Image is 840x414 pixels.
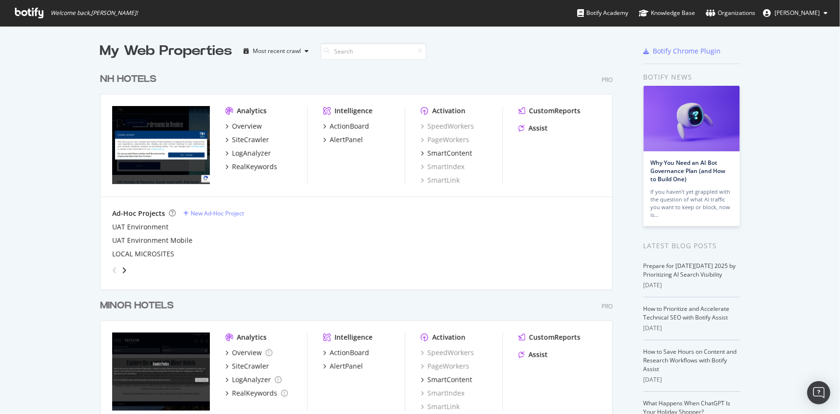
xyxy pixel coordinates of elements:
[240,43,313,59] button: Most recent crawl
[644,240,740,251] div: Latest Blog Posts
[112,236,193,245] a: UAT Environment Mobile
[112,333,210,411] img: https://www.minorhotels.com
[807,381,830,404] div: Open Intercom Messenger
[432,333,465,342] div: Activation
[427,148,472,158] div: SmartContent
[100,299,174,313] div: MINOR HOTELS
[232,135,269,145] div: SiteCrawler
[644,305,730,321] a: How to Prioritize and Accelerate Technical SEO with Botify Assist
[323,361,363,371] a: AlertPanel
[323,135,363,145] a: AlertPanel
[100,72,160,86] a: NH HOTELS
[237,333,267,342] div: Analytics
[432,106,465,116] div: Activation
[518,350,548,360] a: Assist
[330,135,363,145] div: AlertPanel
[529,106,581,116] div: CustomReports
[330,361,363,371] div: AlertPanel
[602,302,613,310] div: Pro
[100,41,233,61] div: My Web Properties
[644,72,740,82] div: Botify news
[232,361,269,371] div: SiteCrawler
[644,375,740,384] div: [DATE]
[421,402,460,412] a: SmartLink
[518,123,548,133] a: Assist
[232,148,271,158] div: LogAnalyzer
[644,46,721,56] a: Botify Chrome Plugin
[335,106,373,116] div: Intelligence
[112,222,168,232] a: UAT Environment
[421,135,469,145] a: PageWorkers
[651,188,733,219] div: If you haven’t yet grappled with the question of what AI traffic you want to keep or block, now is…
[108,263,121,278] div: angle-left
[112,106,210,184] img: www.nh-hotels.com
[529,123,548,133] div: Assist
[51,9,138,17] span: Welcome back, [PERSON_NAME] !
[232,162,277,172] div: RealKeywords
[323,121,369,131] a: ActionBoard
[427,375,472,385] div: SmartContent
[225,148,271,158] a: LogAnalyzer
[232,348,262,358] div: Overview
[237,106,267,116] div: Analytics
[644,281,740,290] div: [DATE]
[253,48,301,54] div: Most recent crawl
[602,76,613,84] div: Pro
[775,9,820,17] span: Ruth Franco
[529,350,548,360] div: Assist
[644,86,740,151] img: Why You Need an AI Bot Governance Plan (and How to Build One)
[321,43,426,60] input: Search
[232,388,277,398] div: RealKeywords
[100,299,178,313] a: MINOR HOTELS
[421,175,460,185] a: SmartLink
[100,72,156,86] div: NH HOTELS
[191,209,244,217] div: New Ad-Hoc Project
[225,388,288,398] a: RealKeywords
[639,8,695,18] div: Knowledge Base
[225,162,277,172] a: RealKeywords
[518,106,581,116] a: CustomReports
[225,135,269,145] a: SiteCrawler
[112,249,174,259] a: LOCAL MICROSITES
[225,348,272,358] a: Overview
[518,333,581,342] a: CustomReports
[421,375,472,385] a: SmartContent
[529,333,581,342] div: CustomReports
[421,162,465,172] a: SmartIndex
[577,8,628,18] div: Botify Academy
[421,121,474,131] a: SpeedWorkers
[225,375,282,385] a: LogAnalyzer
[421,388,465,398] a: SmartIndex
[421,361,469,371] a: PageWorkers
[644,324,740,333] div: [DATE]
[330,348,369,358] div: ActionBoard
[323,348,369,358] a: ActionBoard
[755,5,835,21] button: [PERSON_NAME]
[232,375,271,385] div: LogAnalyzer
[330,121,369,131] div: ActionBoard
[112,209,165,218] div: Ad-Hoc Projects
[232,121,262,131] div: Overview
[651,159,726,183] a: Why You Need an AI Bot Governance Plan (and How to Build One)
[183,209,244,217] a: New Ad-Hoc Project
[644,262,736,279] a: Prepare for [DATE][DATE] 2025 by Prioritizing AI Search Visibility
[653,46,721,56] div: Botify Chrome Plugin
[421,348,474,358] a: SpeedWorkers
[225,121,262,131] a: Overview
[421,148,472,158] a: SmartContent
[335,333,373,342] div: Intelligence
[706,8,755,18] div: Organizations
[644,347,737,373] a: How to Save Hours on Content and Research Workflows with Botify Assist
[121,266,128,275] div: angle-right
